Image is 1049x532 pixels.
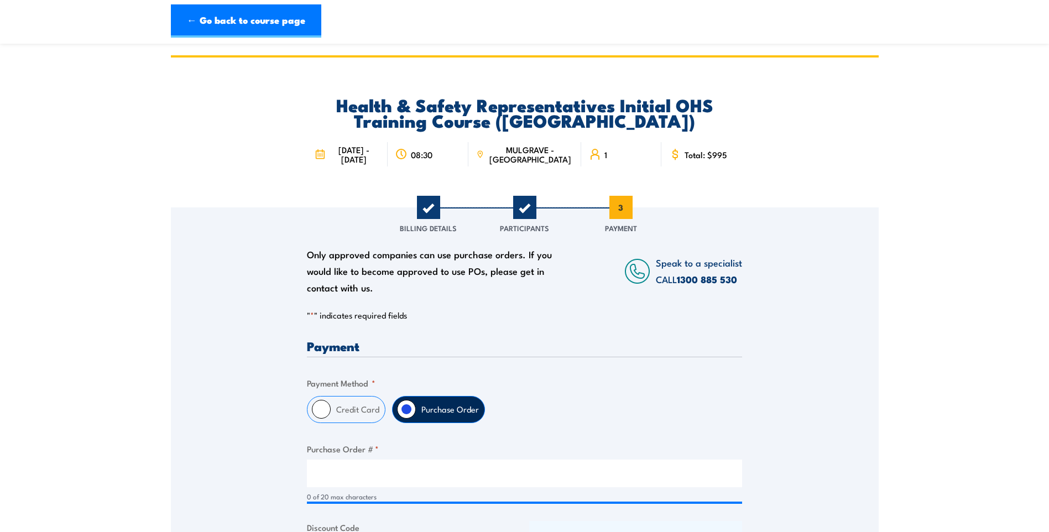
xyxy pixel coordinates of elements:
[307,492,742,502] div: 0 of 20 max characters
[513,196,536,219] span: 2
[307,310,742,321] p: " " indicates required fields
[605,222,637,233] span: Payment
[685,150,727,159] span: Total: $995
[411,150,432,159] span: 08:30
[328,145,380,164] span: [DATE] - [DATE]
[487,145,573,164] span: MULGRAVE - [GEOGRAPHIC_DATA]
[417,196,440,219] span: 1
[416,397,484,423] label: Purchase Order
[400,222,457,233] span: Billing Details
[307,246,558,296] div: Only approved companies can use purchase orders. If you would like to become approved to use POs,...
[307,442,742,455] label: Purchase Order #
[604,150,607,159] span: 1
[331,397,385,423] label: Credit Card
[609,196,633,219] span: 3
[307,377,375,389] legend: Payment Method
[307,97,742,128] h2: Health & Safety Representatives Initial OHS Training Course ([GEOGRAPHIC_DATA])
[677,272,737,286] a: 1300 885 530
[171,4,321,38] a: ← Go back to course page
[656,255,742,286] span: Speak to a specialist CALL
[307,340,742,352] h3: Payment
[500,222,549,233] span: Participants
